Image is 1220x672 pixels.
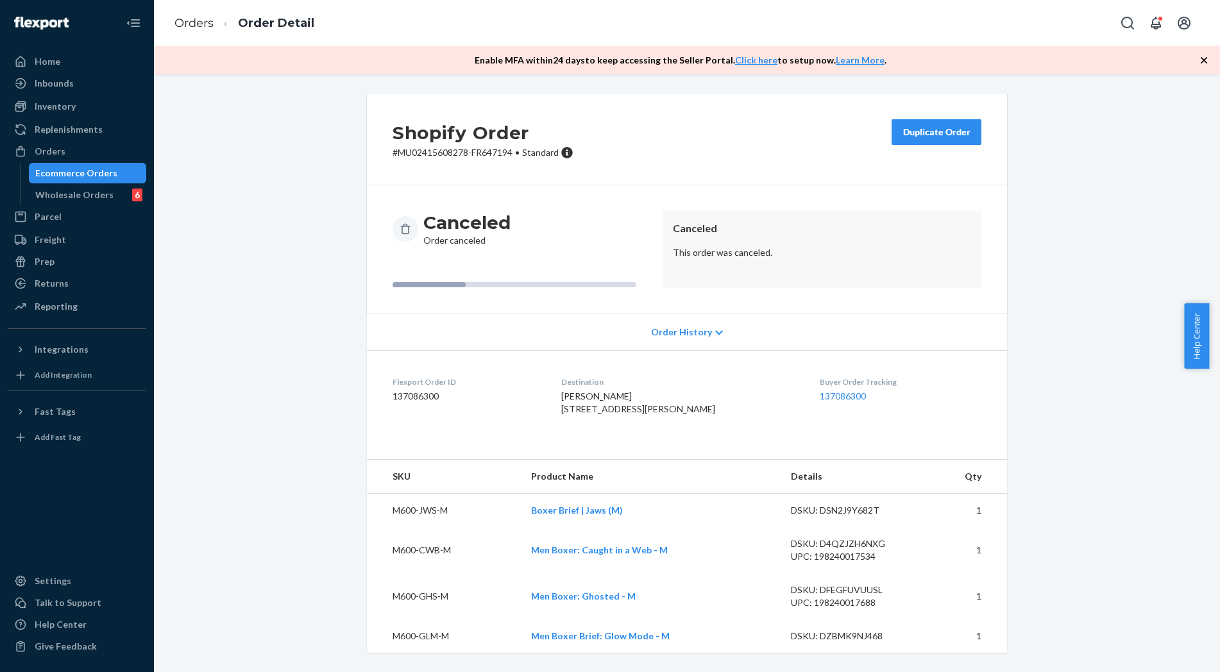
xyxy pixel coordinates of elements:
div: Replenishments [35,123,103,136]
div: Talk to Support [35,596,101,609]
div: Add Fast Tag [35,432,81,442]
a: Men Boxer: Caught in a Web - M [531,544,668,555]
div: UPC: 198240017534 [791,550,911,563]
th: Details [781,460,922,494]
button: Open account menu [1171,10,1197,36]
a: Men Boxer Brief: Glow Mode - M [531,630,670,641]
td: M600-JWS-M [367,494,521,528]
th: Product Name [521,460,781,494]
ol: breadcrumbs [164,4,325,42]
a: Learn More [836,55,885,65]
div: Give Feedback [35,640,97,653]
a: Add Fast Tag [8,427,146,448]
a: Click here [735,55,777,65]
div: 6 [132,189,142,201]
h3: Canceled [423,211,511,234]
button: Open Search Box [1115,10,1140,36]
div: DSKU: D4QZJZH6NXG [791,537,911,550]
dt: Buyer Order Tracking [820,376,981,387]
div: UPC: 198240017688 [791,596,911,609]
a: Replenishments [8,119,146,140]
dt: Destination [561,376,800,387]
div: Order canceled [423,211,511,247]
a: Returns [8,273,146,294]
td: 1 [921,527,1007,573]
a: Freight [8,230,146,250]
a: Men Boxer: Ghosted - M [531,591,636,601]
a: Settings [8,571,146,591]
div: Reporting [35,300,78,313]
p: Enable MFA within 24 days to keep accessing the Seller Portal. to setup now. . [475,54,886,67]
a: Boxer Brief | Jaws (M) [531,505,623,516]
div: Inbounds [35,77,74,90]
p: # MU02415608278-FR647194 [393,146,573,159]
div: Home [35,55,60,68]
button: Give Feedback [8,636,146,657]
td: M600-CWB-M [367,527,521,573]
div: Returns [35,277,69,290]
a: Reporting [8,296,146,317]
header: Canceled [673,221,971,236]
td: 1 [921,573,1007,619]
div: Wholesale Orders [35,189,114,201]
dt: Flexport Order ID [393,376,541,387]
th: SKU [367,460,521,494]
th: Qty [921,460,1007,494]
div: Fast Tags [35,405,76,418]
a: Orders [8,141,146,162]
div: Ecommerce Orders [35,167,117,180]
div: Add Integration [35,369,92,380]
div: Settings [35,575,71,587]
dd: 137086300 [393,390,541,403]
div: Help Center [35,618,87,631]
img: Flexport logo [14,17,69,29]
a: Add Integration [8,365,146,385]
a: Help Center [8,614,146,635]
button: Duplicate Order [892,119,981,145]
div: Freight [35,233,66,246]
button: Fast Tags [8,401,146,422]
span: [PERSON_NAME] [STREET_ADDRESS][PERSON_NAME] [561,391,715,414]
span: Standard [522,147,559,158]
div: Integrations [35,343,89,356]
span: Order History [651,326,712,339]
div: Duplicate Order [902,126,970,139]
td: 1 [921,494,1007,528]
p: This order was canceled. [673,246,971,259]
a: Inbounds [8,73,146,94]
td: 1 [921,619,1007,653]
div: DSKU: DSN2J9Y682T [791,504,911,517]
td: M600-GLM-M [367,619,521,653]
div: DSKU: DZBMK9NJ468 [791,630,911,643]
a: Home [8,51,146,72]
a: 137086300 [820,391,866,401]
div: Inventory [35,100,76,113]
div: Parcel [35,210,62,223]
a: Talk to Support [8,592,146,613]
a: Inventory [8,96,146,117]
div: DSKU: DFEGFUVUUSL [791,584,911,596]
a: Order Detail [238,16,314,30]
div: Prep [35,255,55,268]
a: Prep [8,251,146,272]
button: Help Center [1184,303,1209,369]
button: Close Navigation [121,10,146,36]
h2: Shopify Order [393,119,573,146]
button: Integrations [8,339,146,360]
a: Ecommerce Orders [29,163,147,183]
a: Parcel [8,206,146,227]
a: Orders [174,16,214,30]
span: • [515,147,520,158]
a: Wholesale Orders6 [29,185,147,205]
button: Open notifications [1143,10,1169,36]
div: Orders [35,145,65,158]
td: M600-GHS-M [367,573,521,619]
